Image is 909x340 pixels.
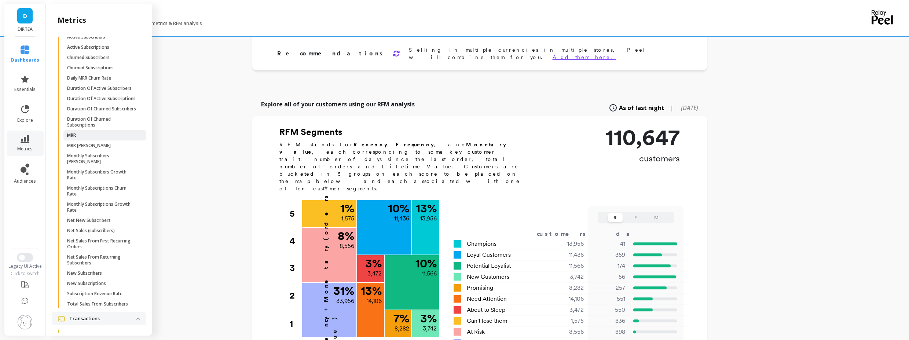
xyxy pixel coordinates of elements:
div: 11,436 [540,251,593,259]
p: 8,282 [395,324,409,333]
p: 359 [593,251,625,259]
p: 14,106 [367,297,382,306]
p: customers [605,153,680,164]
p: MRR [67,132,76,138]
span: D [23,12,27,20]
p: 836 [593,317,625,325]
p: 110,647 [605,126,680,148]
p: 11,566 [422,269,437,278]
p: Duration Of Churned Subscribers [67,106,136,112]
span: | [670,103,674,112]
span: metrics [17,146,33,152]
b: Recency [353,142,387,147]
p: 3,742 [423,324,437,333]
span: Can't lose them [467,317,507,325]
span: Promising [467,284,493,292]
div: 5 [290,200,301,227]
span: audiences [14,178,36,184]
div: 3 [290,255,301,282]
span: essentials [14,87,36,92]
span: [DATE] [681,104,698,112]
h2: metrics [58,15,86,25]
b: Frequency [396,142,434,147]
p: RFM stands for , , and , each corresponding to some key customer trait: number of days since the ... [279,141,529,192]
p: Churned Subscriptions [67,65,114,71]
span: At Risk [467,328,485,336]
p: Active Subscriptions [67,44,109,50]
p: Recommendations [277,49,384,58]
img: profile picture [18,315,32,329]
p: Duration Of Active Subscriptions [67,96,136,102]
p: Net Sales (subscribers) [67,228,115,234]
p: 898 [593,328,625,336]
p: Net Sales From Returning Subscribers [67,254,137,266]
p: 3 % [420,312,437,324]
span: As of last night [619,103,664,112]
div: 3,742 [540,273,593,281]
p: Monthly Subscribers Growth Rate [67,169,137,181]
span: New Customers [467,273,509,281]
p: 174 [593,262,625,270]
div: 11,566 [540,262,593,270]
p: 8,556 [340,242,354,251]
p: 1,575 [341,214,354,223]
p: 31 % [333,285,354,297]
p: Monthly Subscriptions Growth Rate [67,201,137,213]
div: 13,956 [540,240,593,248]
p: Explore all of your customers using our RFM analysis [261,100,415,109]
p: 550 [593,306,625,314]
p: Active Subscribers [67,34,105,40]
div: 1,575 [540,317,593,325]
img: down caret icon [136,318,140,320]
p: Churned Subscribers [67,55,110,61]
span: explore [17,117,33,123]
p: Duration Of Churned Subscriptions [67,116,137,128]
p: 1 % [340,202,354,214]
div: Legacy UI Active [4,263,47,269]
p: Total Sales From Subscribers [67,301,128,307]
p: 8 % [338,230,354,242]
div: 3,472 [540,306,593,314]
p: 10 % [388,202,409,214]
button: M [649,213,664,222]
div: 14,106 [540,295,593,303]
button: F [628,213,643,222]
p: 3,472 [367,269,382,278]
div: 1 [290,310,301,338]
a: Add them here. [553,54,616,60]
p: 257 [593,284,625,292]
span: About to Sleep [467,306,505,314]
div: customers [537,230,596,238]
p: Selling in multiple currencies in multiple stores, Peel will combine them for you. [409,46,683,61]
button: R [608,213,623,222]
p: New Subscriptions [67,281,106,286]
p: New Subscribers [67,270,102,276]
p: 551 [593,295,625,303]
p: 13,956 [420,214,437,223]
p: 41 [593,240,625,248]
span: Loyal Customers [467,251,511,259]
p: 11,436 [394,214,409,223]
p: 56 [593,273,625,281]
button: Switch to New UI [17,253,33,262]
div: 2 [290,282,301,309]
p: 3 % [365,257,382,269]
div: 8,556 [540,328,593,336]
div: 4 [290,227,301,255]
p: 13 % [361,285,382,297]
p: Net Sales From First Recurring Orders [67,238,137,250]
div: Click to switch [4,271,47,277]
p: Subscription Revenue Rate [67,291,122,297]
p: Daily MRR Churn Rate [67,75,111,81]
p: Net Sales ([GEOGRAPHIC_DATA]) [67,332,135,338]
span: dashboards [11,57,39,63]
h2: RFM Segments [279,126,529,138]
p: 13 % [416,202,437,214]
p: Monthly Subscriptions Churn Rate [67,185,137,197]
span: Need Attention [467,295,507,303]
div: 8,282 [540,284,593,292]
img: navigation item icon [58,316,65,322]
span: Champions [467,240,496,248]
div: days [616,230,646,238]
p: DIRTEA [12,26,39,32]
